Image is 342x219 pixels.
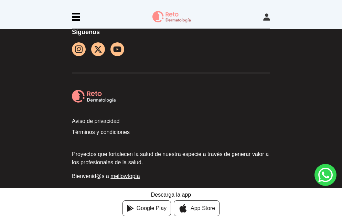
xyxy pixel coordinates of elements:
a: youtube icon [110,42,124,56]
p: Bienvenid@s a [72,172,270,180]
img: Reto Derma logo [72,90,116,103]
div: Descarga la app [151,189,191,198]
a: mellowtopía [110,173,140,179]
a: whatsapp button [314,164,336,186]
img: logo Reto dermatología [152,11,191,23]
a: App Store [174,200,220,216]
p: Síguenos [72,27,270,37]
a: Google Play [122,200,171,216]
a: instagram button [72,42,86,56]
span: Google Play [137,204,167,212]
a: Términos y condiciones [72,128,270,136]
span: App Store [191,204,215,212]
p: Proyectos que fortalecen la salud de nuestra especie a través de generar valor a los profesionale... [72,150,270,167]
a: Aviso de privacidad [72,117,270,125]
a: facebook button [91,42,105,56]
